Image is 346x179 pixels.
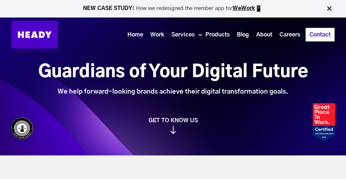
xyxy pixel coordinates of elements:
[11,21,58,49] img: Heady_Logo_Web-01 (1)
[168,28,198,41] a: Services
[38,88,308,96] div: We help forward-looking brands achieve their digital transformation goals.
[147,28,168,41] a: Work
[124,28,147,41] a: Home
[7,117,339,134] a: GET TO KNOW US
[83,6,136,11] strong: NEW CASE STUDY:
[306,28,334,41] a: Contact
[255,5,262,12] img: app emoji
[65,28,335,41] div: Navigation Menu
[233,6,255,11] a: WeWork
[233,28,253,41] a: Blog
[202,28,233,41] a: Products
[326,5,333,12] img: Close Bar
[253,28,276,41] a: About
[3,5,343,12] p: How we redesigned the member app for
[313,103,335,141] img: Heady_2023_Certification_Badge
[276,28,304,41] a: Careers
[38,63,308,82] h1: Guardians of Your Digital Future
[170,126,176,134] img: arrow_down
[11,117,33,140] img: Heady_WebbyAward_Winner-4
